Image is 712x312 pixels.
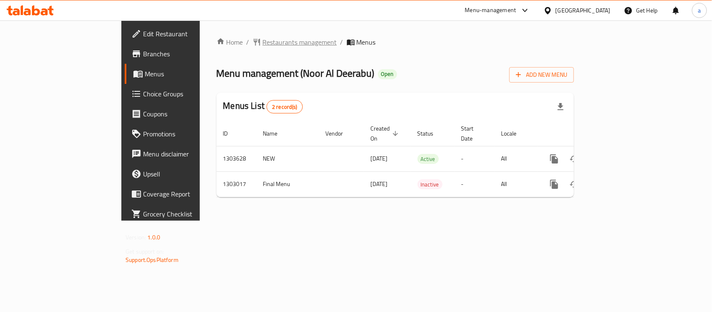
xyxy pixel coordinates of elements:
span: a [698,6,701,15]
span: Status [418,128,445,138]
td: Final Menu [257,171,319,197]
div: Menu-management [465,5,516,15]
span: 1.0.0 [147,232,160,243]
span: Edit Restaurant [143,29,234,39]
div: [GEOGRAPHIC_DATA] [556,6,611,15]
button: Change Status [564,174,584,194]
span: Branches [143,49,234,59]
div: Inactive [418,179,443,189]
a: Grocery Checklist [125,204,240,224]
span: Menus [145,69,234,79]
div: Open [378,69,397,79]
span: Grocery Checklist [143,209,234,219]
span: Start Date [461,123,485,143]
table: enhanced table [216,121,631,197]
a: Choice Groups [125,84,240,104]
span: Add New Menu [516,70,567,80]
span: Coupons [143,109,234,119]
span: Menus [357,37,376,47]
a: Restaurants management [253,37,337,47]
td: All [495,171,538,197]
span: ID [223,128,239,138]
span: Open [378,70,397,78]
span: 2 record(s) [267,103,302,111]
div: Total records count [267,100,303,113]
nav: breadcrumb [216,37,574,47]
span: [DATE] [371,179,388,189]
span: Promotions [143,129,234,139]
button: Change Status [564,149,584,169]
button: more [544,174,564,194]
span: Inactive [418,180,443,189]
span: Locale [501,128,528,138]
li: / [340,37,343,47]
h2: Menus List [223,100,303,113]
span: Created On [371,123,401,143]
span: Menu disclaimer [143,149,234,159]
div: Export file [551,97,571,117]
a: Edit Restaurant [125,24,240,44]
a: Menus [125,64,240,84]
a: Coverage Report [125,184,240,204]
span: Vendor [326,128,354,138]
span: Restaurants management [263,37,337,47]
span: Active [418,154,439,164]
button: Add New Menu [509,67,574,83]
span: Menu management ( Noor Al Deerabu ) [216,64,375,83]
a: Upsell [125,164,240,184]
td: All [495,146,538,171]
span: [DATE] [371,153,388,164]
button: more [544,149,564,169]
a: Promotions [125,124,240,144]
span: Name [263,128,289,138]
th: Actions [538,121,631,146]
span: Choice Groups [143,89,234,99]
a: Menu disclaimer [125,144,240,164]
span: Version: [126,232,146,243]
td: - [455,146,495,171]
a: Support.OpsPlatform [126,254,179,265]
td: NEW [257,146,319,171]
span: Upsell [143,169,234,179]
span: Get support on: [126,246,164,257]
td: - [455,171,495,197]
span: Coverage Report [143,189,234,199]
a: Branches [125,44,240,64]
a: Coupons [125,104,240,124]
li: / [247,37,249,47]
